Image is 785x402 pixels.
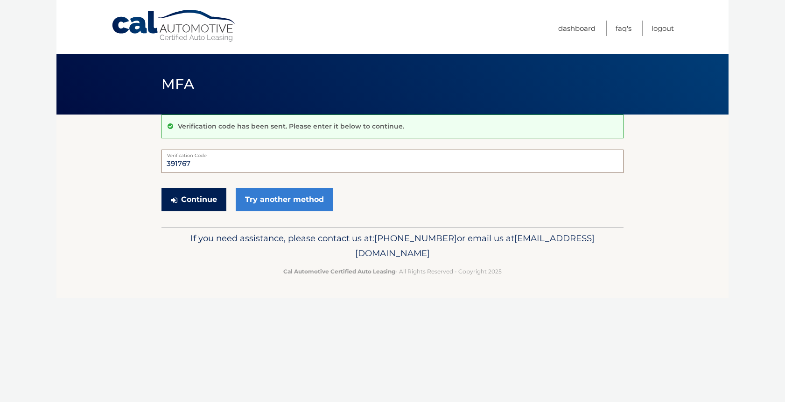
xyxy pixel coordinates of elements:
[558,21,596,36] a: Dashboard
[161,188,226,211] button: Continue
[168,231,617,261] p: If you need assistance, please contact us at: or email us at
[161,150,624,157] label: Verification Code
[161,150,624,173] input: Verification Code
[283,268,395,275] strong: Cal Automotive Certified Auto Leasing
[355,233,595,258] span: [EMAIL_ADDRESS][DOMAIN_NAME]
[652,21,674,36] a: Logout
[178,122,404,130] p: Verification code has been sent. Please enter it below to continue.
[111,9,237,43] a: Cal Automotive
[374,233,457,244] span: [PHONE_NUMBER]
[168,266,617,276] p: - All Rights Reserved - Copyright 2025
[616,21,631,36] a: FAQ's
[161,75,194,93] span: MFA
[236,188,333,211] a: Try another method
